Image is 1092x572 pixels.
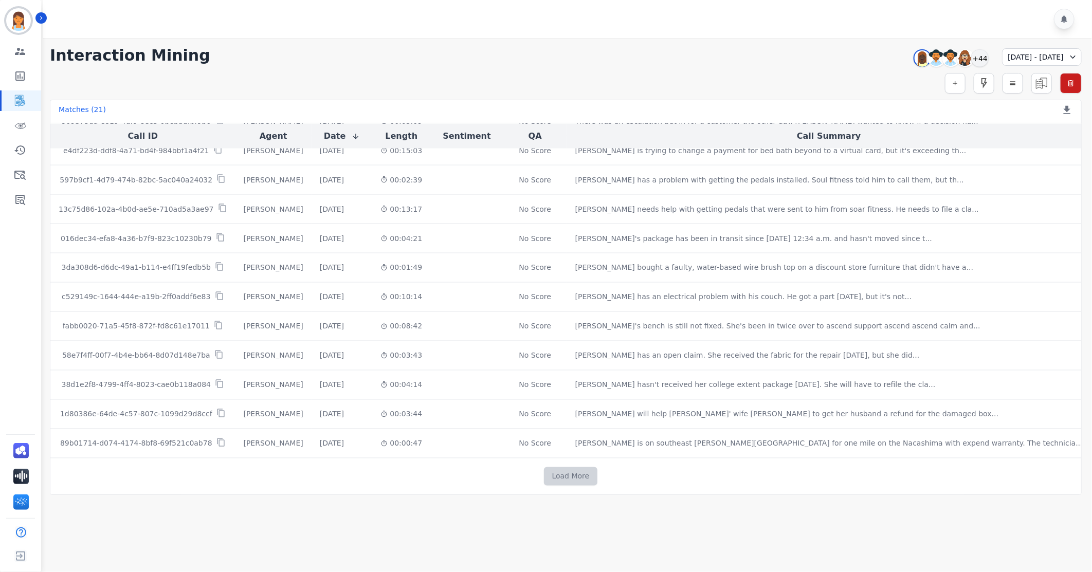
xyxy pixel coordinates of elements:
[519,409,551,419] div: No Score
[320,321,344,331] div: [DATE]
[6,8,31,33] img: Bordered avatar
[380,204,422,214] div: 00:13:17
[61,233,212,244] p: 016dec34-efa8-4a36-b7f9-823c10230b79
[575,292,912,302] div: [PERSON_NAME] has an electrical problem with his couch. He got a part [DATE], but it's not ...
[244,409,303,419] div: [PERSON_NAME]
[320,204,344,214] div: [DATE]
[519,175,551,185] div: No Score
[380,263,422,273] div: 00:01:49
[244,321,303,331] div: [PERSON_NAME]
[519,292,551,302] div: No Score
[63,321,210,331] p: fabb0020-71a5-45f8-872f-fd8c61e17011
[59,204,213,214] p: 13c75d86-102a-4b0d-ae5e-710ad5a3ae97
[380,145,422,156] div: 00:15:03
[380,380,422,390] div: 00:04:14
[260,130,287,142] button: Agent
[380,175,422,185] div: 00:02:39
[320,263,344,273] div: [DATE]
[575,263,974,273] div: [PERSON_NAME] bought a faulty, water-based wire brush top on a discount store furniture that didn...
[320,438,344,449] div: [DATE]
[244,204,303,214] div: [PERSON_NAME]
[519,350,551,361] div: No Score
[244,380,303,390] div: [PERSON_NAME]
[519,204,551,214] div: No Score
[62,350,210,361] p: 58e7f4ff-00f7-4b4e-bb64-8d07d148e7ba
[519,438,551,449] div: No Score
[320,175,344,185] div: [DATE]
[443,130,490,142] button: Sentiment
[320,145,344,156] div: [DATE]
[62,263,211,273] p: 3da308d6-d6dc-49a1-b114-e4ff19fedb5b
[519,263,551,273] div: No Score
[320,292,344,302] div: [DATE]
[380,438,422,449] div: 00:00:47
[575,175,964,185] div: [PERSON_NAME] has a problem with getting the pedals installed. Soul fitness told him to call them...
[575,321,980,331] div: [PERSON_NAME]'s bench is still not fixed. She's been in twice over to ascend support ascend ascen...
[62,292,210,302] p: c529149c-1644-444e-a19b-2ff0addf6e83
[324,130,360,142] button: Date
[244,175,303,185] div: [PERSON_NAME]
[971,49,989,67] div: +44
[1002,48,1082,66] div: [DATE] - [DATE]
[320,409,344,419] div: [DATE]
[544,467,598,486] button: Load More
[519,145,551,156] div: No Score
[60,175,212,185] p: 597b9cf1-4d79-474b-82bc-5ac040a24032
[529,130,542,142] button: QA
[244,350,303,361] div: [PERSON_NAME]
[380,409,422,419] div: 00:03:44
[575,409,998,419] div: [PERSON_NAME] will help [PERSON_NAME]' wife [PERSON_NAME] to get her husband a refund for the dam...
[519,380,551,390] div: No Score
[244,438,303,449] div: [PERSON_NAME]
[128,130,158,142] button: Call ID
[380,233,422,244] div: 00:04:21
[244,292,303,302] div: [PERSON_NAME]
[385,130,417,142] button: Length
[519,233,551,244] div: No Score
[320,380,344,390] div: [DATE]
[380,350,422,361] div: 00:03:43
[244,233,303,244] div: [PERSON_NAME]
[50,46,210,65] h1: Interaction Mining
[380,292,422,302] div: 00:10:14
[63,145,209,156] p: e4df223d-ddf8-4a71-bd4f-984bbf1a4f21
[244,145,303,156] div: [PERSON_NAME]
[380,321,422,331] div: 00:08:42
[60,409,212,419] p: 1d80386e-64de-4c57-807c-1099d29d8ccf
[575,438,1083,449] div: [PERSON_NAME] is on southeast [PERSON_NAME][GEOGRAPHIC_DATA] for one mile on the Nacashima with e...
[60,438,212,449] p: 89b01714-d074-4174-8bf8-69f521c0ab78
[575,233,932,244] div: [PERSON_NAME]'s package has been in transit since [DATE] 12:34 a.m. and hasn't moved since t ...
[62,380,211,390] p: 38d1e2f8-4799-4ff4-8023-cae0b118a084
[320,350,344,361] div: [DATE]
[244,263,303,273] div: [PERSON_NAME]
[575,145,967,156] div: [PERSON_NAME] is trying to change a payment for bed bath beyond to a virtual card, but it's excee...
[575,380,936,390] div: [PERSON_NAME] hasn't received her college extent package [DATE]. She will have to refile the cla ...
[575,204,979,214] div: [PERSON_NAME] needs help with getting pedals that were sent to him from soar fitness. He needs to...
[797,130,861,142] button: Call Summary
[575,350,920,361] div: [PERSON_NAME] has an open claim. She received the fabric for the repair [DATE], but she did ...
[519,321,551,331] div: No Score
[59,104,106,119] div: Matches ( 21 )
[320,233,344,244] div: [DATE]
